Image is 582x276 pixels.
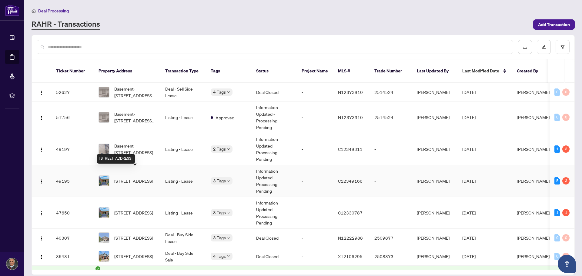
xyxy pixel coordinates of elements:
img: thumbnail-img [99,87,109,97]
span: down [227,148,230,151]
span: C12330787 [338,210,363,215]
div: 3 [562,145,570,153]
span: [STREET_ADDRESS] [114,234,153,241]
div: 0 [554,114,560,121]
div: 0 [554,253,560,260]
img: Logo [39,211,44,216]
span: [PERSON_NAME] [517,146,550,152]
button: Logo [37,144,46,154]
a: RAHR - Transactions [32,19,100,30]
img: Logo [39,236,44,241]
td: Deal Closed [251,247,297,266]
span: [PERSON_NAME] [517,178,550,184]
img: thumbnail-img [99,112,109,122]
span: Add Transaction [538,20,570,29]
td: 2509877 [370,229,412,247]
span: down [227,91,230,94]
button: filter [556,40,570,54]
td: - [297,133,333,165]
td: - [370,197,412,229]
span: download [523,45,527,49]
span: down [227,211,230,214]
th: Last Modified Date [457,59,512,83]
div: 5 [554,177,560,185]
td: 2514524 [370,83,412,101]
td: 40307 [51,229,94,247]
td: Information Updated - Processing Pending [251,133,297,165]
div: 0 [554,234,560,241]
span: X12106295 [338,254,363,259]
img: thumbnail-img [99,251,109,261]
td: - [297,229,333,247]
td: - [370,165,412,197]
div: 0 [562,114,570,121]
button: Logo [37,251,46,261]
div: 0 [562,253,570,260]
span: [DATE] [462,89,476,95]
span: Deal Processing [38,8,69,14]
span: [PERSON_NAME] [517,235,550,241]
span: down [227,179,230,182]
td: Listing - Lease [160,197,206,229]
img: Logo [39,254,44,259]
span: Approved [216,114,234,121]
td: 49197 [51,133,94,165]
span: check-circle [95,266,100,271]
span: N12222988 [338,235,363,241]
button: Logo [37,87,46,97]
td: Deal - Sell Side Lease [160,83,206,101]
td: Listing - Lease [160,133,206,165]
span: 2 Tags [213,145,226,152]
td: Listing - Lease [160,101,206,133]
th: MLS # [333,59,370,83]
td: 47650 [51,197,94,229]
td: Information Updated - Processing Pending [251,165,297,197]
th: Last Updated By [412,59,457,83]
span: [DATE] [462,235,476,241]
th: Created By [512,59,548,83]
td: Deal - Buy Side Lease [160,229,206,247]
button: edit [537,40,551,54]
span: N12373910 [338,115,363,120]
span: [DATE] [462,254,476,259]
span: C12349311 [338,146,363,152]
td: [PERSON_NAME] [412,165,457,197]
div: 1 [562,209,570,216]
span: 4 Tags [213,88,226,95]
img: thumbnail-img [99,233,109,243]
span: Basement-[STREET_ADDRESS] [114,142,156,156]
th: Trade Number [370,59,412,83]
td: Deal Closed [251,229,297,247]
td: 49195 [51,165,94,197]
td: - [297,101,333,133]
th: Ticket Number [51,59,94,83]
div: 0 [554,88,560,96]
img: thumbnail-img [99,176,109,186]
span: [PERSON_NAME] [517,115,550,120]
th: Property Address [94,59,160,83]
div: 1 [554,209,560,216]
span: Basement-[STREET_ADDRESS][PERSON_NAME] [114,85,156,99]
th: Transaction Type [160,59,206,83]
span: down [227,236,230,239]
img: Profile Icon [6,258,18,270]
img: Logo [39,147,44,152]
th: Project Name [297,59,333,83]
span: down [227,255,230,258]
span: edit [542,45,546,49]
span: [DATE] [462,146,476,152]
td: - [370,133,412,165]
span: Basement-[STREET_ADDRESS][PERSON_NAME] [114,111,156,124]
span: [DATE] [462,210,476,215]
td: Information Updated - Processing Pending [251,197,297,229]
div: 0 [562,88,570,96]
td: 2508373 [370,247,412,266]
td: Information Updated - Processing Pending [251,101,297,133]
button: Logo [37,233,46,243]
td: - [297,247,333,266]
button: Logo [37,208,46,218]
span: [DATE] [462,178,476,184]
td: 36431 [51,247,94,266]
td: 51756 [51,101,94,133]
img: Logo [39,179,44,184]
